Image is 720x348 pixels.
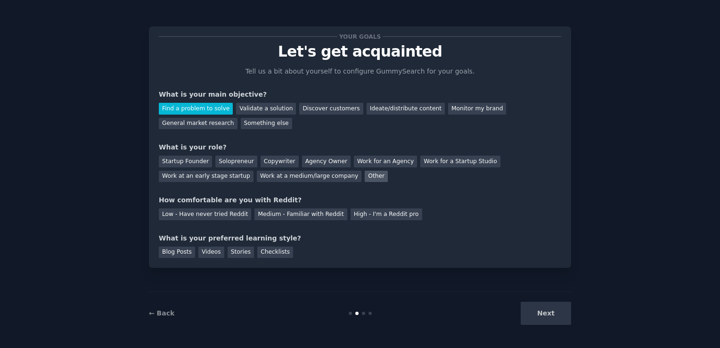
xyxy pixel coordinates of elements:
div: Checklists [257,247,293,258]
p: Tell us a bit about yourself to configure GummySearch for your goals. [241,66,479,76]
div: How comfortable are you with Reddit? [159,195,561,205]
div: Work for an Agency [354,156,417,167]
div: What is your preferred learning style? [159,233,561,243]
div: Work at a medium/large company [257,171,361,182]
a: ← Back [149,309,174,317]
p: Let's get acquainted [159,43,561,60]
div: Startup Founder [159,156,212,167]
span: Your goals [337,32,383,41]
div: Something else [241,118,292,130]
div: Other [365,171,388,182]
div: Blog Posts [159,247,195,258]
div: Solopreneur [215,156,257,167]
div: Agency Owner [302,156,351,167]
div: Low - Have never tried Reddit [159,208,251,220]
div: Videos [198,247,224,258]
div: Discover customers [299,103,363,115]
div: Find a problem to solve [159,103,233,115]
div: Stories [228,247,254,258]
div: Copywriter [261,156,299,167]
div: Validate a solution [236,103,296,115]
div: General market research [159,118,237,130]
div: What is your role? [159,142,561,152]
div: Work at an early stage startup [159,171,254,182]
div: Medium - Familiar with Reddit [254,208,347,220]
div: Work for a Startup Studio [420,156,500,167]
div: Monitor my brand [448,103,506,115]
div: High - I'm a Reddit pro [351,208,422,220]
div: Ideate/distribute content [367,103,445,115]
div: What is your main objective? [159,90,561,99]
